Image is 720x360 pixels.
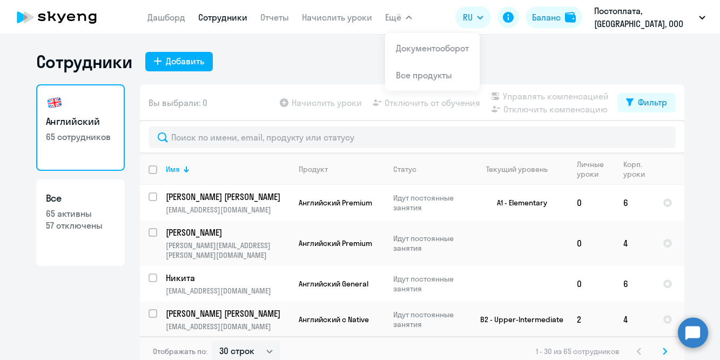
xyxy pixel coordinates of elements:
p: 57 отключены [46,219,115,231]
span: Вы выбрали: 0 [149,96,207,109]
td: 6 [615,185,654,221]
img: english [46,94,63,111]
p: [EMAIL_ADDRESS][DOMAIN_NAME] [166,322,290,331]
span: Английский General [299,279,368,289]
h3: Все [46,191,115,205]
a: Никита [166,272,290,284]
input: Поиск по имени, email, продукту или статусу [149,126,676,148]
div: Продукт [299,164,328,174]
p: Идут постоянные занятия [393,193,467,212]
p: Постоплата, [GEOGRAPHIC_DATA], ООО [594,4,695,30]
a: [PERSON_NAME] [166,226,290,238]
div: Текущий уровень [486,164,548,174]
a: Сотрудники [198,12,247,23]
button: Балансbalance [526,6,582,28]
p: [EMAIL_ADDRESS][DOMAIN_NAME] [166,286,290,296]
span: Ещё [385,11,401,24]
a: Английский65 сотрудников [36,84,125,171]
p: Идут постоянные занятия [393,310,467,329]
span: Английский с Native [299,315,369,324]
p: [PERSON_NAME] [PERSON_NAME] [166,191,288,203]
div: Фильтр [638,96,667,109]
div: Баланс [532,11,561,24]
td: 0 [568,266,615,302]
p: 65 сотрудников [46,131,115,143]
div: Статус [393,164,416,174]
div: Корп. уроки [623,159,654,179]
button: Ещё [385,6,412,28]
td: 2 [568,302,615,337]
a: Документооборот [396,43,469,54]
p: Никита [166,272,288,284]
a: Отчеты [260,12,289,23]
a: [PERSON_NAME] [PERSON_NAME] [166,191,290,203]
p: [EMAIL_ADDRESS][DOMAIN_NAME] [166,205,290,215]
div: Имя [166,164,290,174]
button: Постоплата, [GEOGRAPHIC_DATA], ООО [589,4,711,30]
a: [PERSON_NAME] [PERSON_NAME] [166,308,290,319]
div: Личные уроки [577,159,614,179]
span: 1 - 30 из 65 сотрудников [536,346,620,356]
button: Фильтр [617,93,676,112]
button: RU [455,6,491,28]
span: Английский Premium [299,238,372,248]
p: [PERSON_NAME][EMAIL_ADDRESS][PERSON_NAME][DOMAIN_NAME] [166,241,290,260]
td: B2 - Upper-Intermediate [468,302,568,337]
h3: Английский [46,115,115,129]
span: Английский Premium [299,198,372,208]
button: Добавить [145,52,213,71]
div: Текущий уровень [476,164,568,174]
a: Начислить уроки [302,12,372,23]
span: Отображать по: [153,346,207,356]
td: 4 [615,302,654,337]
p: [PERSON_NAME] [PERSON_NAME] [166,308,288,319]
td: 6 [615,266,654,302]
p: [PERSON_NAME] [166,226,288,238]
img: balance [565,12,576,23]
td: 0 [568,221,615,266]
a: Дашборд [147,12,185,23]
div: Добавить [166,55,204,68]
p: Идут постоянные занятия [393,274,467,294]
h1: Сотрудники [36,51,132,72]
a: Все продукты [396,70,452,81]
td: A1 - Elementary [468,185,568,221]
div: Имя [166,164,180,174]
p: Идут постоянные занятия [393,234,467,253]
td: 0 [568,185,615,221]
p: 65 активны [46,208,115,219]
a: Все65 активны57 отключены [36,179,125,266]
span: RU [463,11,473,24]
td: 4 [615,221,654,266]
